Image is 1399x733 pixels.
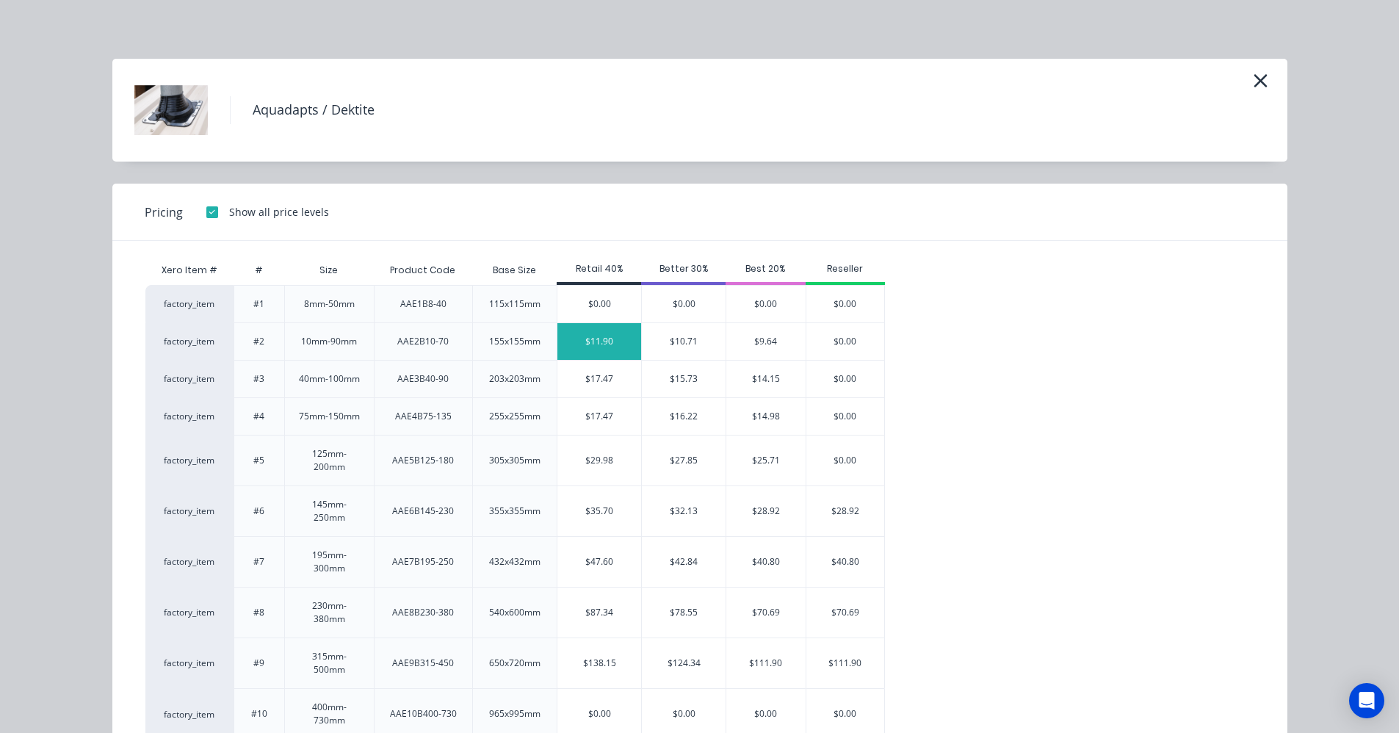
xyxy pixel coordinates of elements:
div: factory_item [145,322,234,360]
div: $87.34 [557,588,641,638]
div: factory_item [145,435,234,485]
div: $25.71 [726,436,806,485]
div: Best 20% [726,262,806,275]
div: 203x203mm [489,372,541,386]
div: Size [308,252,350,289]
div: AAE6B145-230 [392,505,454,518]
div: #1 [253,297,264,311]
div: $111.90 [726,638,806,688]
div: $0.00 [806,286,885,322]
div: AAE10B400-730 [390,707,457,721]
div: $28.92 [806,486,885,536]
div: Retail 40% [557,262,641,275]
div: Product Code [378,252,467,289]
div: $35.70 [557,486,641,536]
div: # [243,252,275,289]
div: 155x155mm [489,335,541,348]
div: Better 30% [641,262,726,275]
h4: Aquadapts / Dektite [230,96,397,124]
div: #4 [253,410,264,423]
img: Aquadapts / Dektite [134,73,208,147]
div: $0.00 [642,286,726,322]
div: factory_item [145,397,234,435]
div: $17.47 [557,398,641,435]
div: 540x600mm [489,606,541,619]
div: Reseller [806,262,886,275]
div: $40.80 [806,537,885,587]
div: AAE1B8-40 [400,297,447,311]
div: $16.22 [642,398,726,435]
div: #2 [253,335,264,348]
div: $0.00 [806,323,885,360]
div: $32.13 [642,486,726,536]
div: #10 [251,707,267,721]
div: #5 [253,454,264,467]
div: $78.55 [642,588,726,638]
div: $138.15 [557,638,641,688]
div: AAE3B40-90 [397,372,449,386]
div: $0.00 [726,286,806,322]
div: #3 [253,372,264,386]
div: AAE4B75-135 [395,410,452,423]
div: $0.00 [806,361,885,397]
div: AAE8B230-380 [392,606,454,619]
div: #7 [253,555,264,568]
div: $47.60 [557,537,641,587]
div: $27.85 [642,436,726,485]
div: Xero Item # [145,256,234,285]
div: Open Intercom Messenger [1349,683,1384,718]
div: $124.34 [642,638,726,688]
div: factory_item [145,285,234,322]
div: 650x720mm [489,657,541,670]
div: Show all price levels [229,204,329,220]
div: 432x432mm [489,555,541,568]
div: $17.47 [557,361,641,397]
div: #6 [253,505,264,518]
span: Pricing [145,203,183,221]
div: 145mm-250mm [297,498,362,524]
div: 255x255mm [489,410,541,423]
div: $10.71 [642,323,726,360]
div: #8 [253,606,264,619]
div: $29.98 [557,436,641,485]
div: $111.90 [806,638,885,688]
div: AAE9B315-450 [392,657,454,670]
div: $14.15 [726,361,806,397]
div: $70.69 [806,588,885,638]
div: $0.00 [806,436,885,485]
div: 10mm-90mm [301,335,357,348]
div: 315mm-500mm [297,650,362,676]
div: $11.90 [557,323,641,360]
div: 230mm-380mm [297,599,362,626]
div: 195mm-300mm [297,549,362,575]
div: 125mm-200mm [297,447,362,474]
div: $42.84 [642,537,726,587]
div: $40.80 [726,537,806,587]
div: 355x355mm [489,505,541,518]
div: $15.73 [642,361,726,397]
div: AAE5B125-180 [392,454,454,467]
div: 115x115mm [489,297,541,311]
div: $14.98 [726,398,806,435]
div: Base Size [481,252,548,289]
div: #9 [253,657,264,670]
div: 400mm-730mm [297,701,362,727]
div: factory_item [145,638,234,688]
div: factory_item [145,587,234,638]
div: 40mm-100mm [299,372,360,386]
div: 75mm-150mm [299,410,360,423]
div: 305x305mm [489,454,541,467]
div: factory_item [145,485,234,536]
div: $0.00 [806,398,885,435]
div: $28.92 [726,486,806,536]
div: $0.00 [557,286,641,322]
div: AAE7B195-250 [392,555,454,568]
div: $70.69 [726,588,806,638]
div: 965x995mm [489,707,541,721]
div: AAE2B10-70 [397,335,449,348]
div: factory_item [145,536,234,587]
div: 8mm-50mm [304,297,355,311]
div: $9.64 [726,323,806,360]
div: factory_item [145,360,234,397]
